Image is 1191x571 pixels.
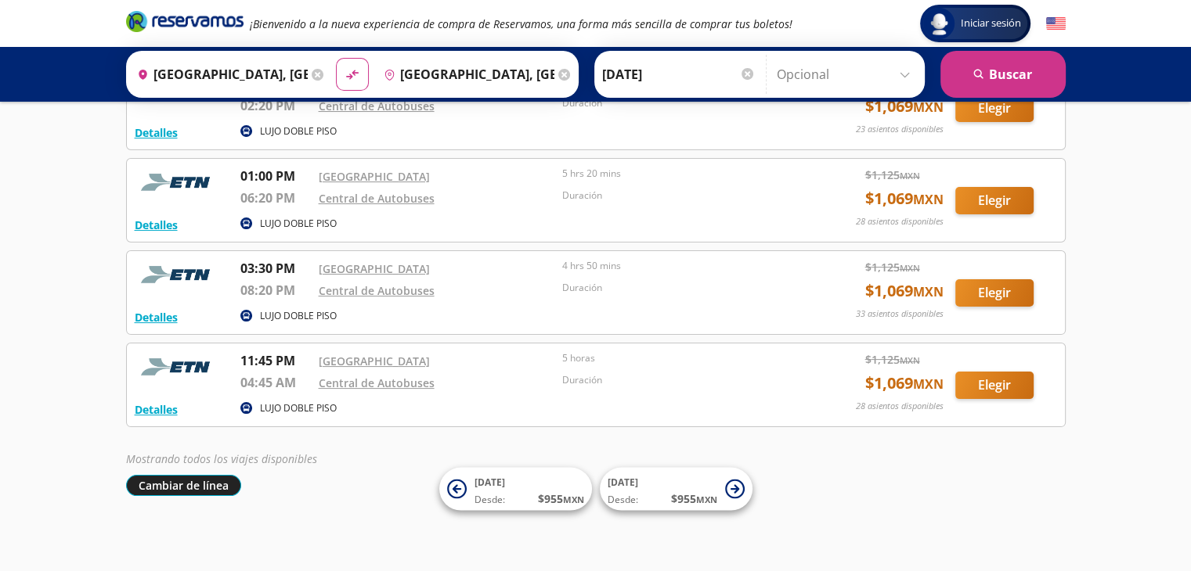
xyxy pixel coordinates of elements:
[240,259,311,278] p: 03:30 PM
[608,476,638,489] span: [DATE]
[856,215,944,228] p: 28 asientos disponibles
[777,55,917,94] input: Opcional
[240,189,311,207] p: 06:20 PM
[439,468,592,511] button: [DATE]Desde:$955MXN
[135,351,221,382] img: RESERVAMOS
[260,124,337,138] p: LUJO DOBLE PISO
[135,167,221,198] img: RESERVAMOS
[260,401,337,415] p: LUJO DOBLE PISO
[602,55,756,94] input: Elegir Fecha
[131,55,308,94] input: Buscar Origen
[865,167,920,183] span: $ 1,125
[1046,14,1066,34] button: English
[319,375,435,390] a: Central de Autobuses
[696,494,717,505] small: MXN
[671,490,717,507] span: $ 955
[940,51,1066,98] button: Buscar
[955,372,1034,399] button: Elegir
[562,189,799,203] p: Duración
[913,191,944,208] small: MXN
[126,9,244,38] a: Brand Logo
[562,259,799,273] p: 4 hrs 50 mins
[955,279,1034,307] button: Elegir
[126,9,244,33] i: Brand Logo
[240,351,311,370] p: 11:45 PM
[240,167,311,185] p: 01:00 PM
[126,451,317,466] em: Mostrando todos los viajes disponibles
[135,309,178,325] button: Detalles
[955,187,1034,214] button: Elegir
[135,401,178,418] button: Detalles
[135,124,178,141] button: Detalles
[319,283,435,298] a: Central de Autobuses
[900,262,920,274] small: MXN
[856,400,944,413] p: 28 asientos disponibles
[562,96,799,110] p: Duración
[319,261,430,276] a: [GEOGRAPHIC_DATA]
[126,475,241,496] button: Cambiar de línea
[913,375,944,393] small: MXN
[608,493,638,507] span: Desde:
[865,187,944,210] span: $ 1,069
[135,259,221,290] img: RESERVAMOS
[240,281,311,300] p: 08:20 PM
[240,96,311,115] p: 02:20 PM
[900,354,920,366] small: MXN
[865,279,944,303] span: $ 1,069
[260,217,337,231] p: LUJO DOBLE PISO
[900,170,920,181] small: MXN
[475,476,505,489] span: [DATE]
[319,169,430,184] a: [GEOGRAPHIC_DATA]
[913,99,944,116] small: MXN
[865,372,944,395] span: $ 1,069
[319,99,435,113] a: Central de Autobuses
[865,259,920,275] span: $ 1,125
[865,351,920,368] span: $ 1,125
[562,373,799,387] p: Duración
[250,16,792,31] em: ¡Bienvenido a la nueva experiencia de compra de Reservamos, una forma más sencilla de comprar tus...
[563,494,584,505] small: MXN
[955,95,1034,122] button: Elegir
[319,354,430,368] a: [GEOGRAPHIC_DATA]
[135,217,178,233] button: Detalles
[475,493,505,507] span: Desde:
[856,123,944,136] p: 23 asientos disponibles
[562,351,799,365] p: 5 horas
[319,191,435,206] a: Central de Autobuses
[600,468,752,511] button: [DATE]Desde:$955MXN
[562,167,799,181] p: 5 hrs 20 mins
[240,373,311,392] p: 04:45 AM
[377,55,554,94] input: Buscar Destino
[260,309,337,323] p: LUJO DOBLE PISO
[538,490,584,507] span: $ 955
[865,95,944,118] span: $ 1,069
[955,16,1027,31] span: Iniciar sesión
[562,281,799,295] p: Duración
[856,307,944,321] p: 33 asientos disponibles
[913,283,944,300] small: MXN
